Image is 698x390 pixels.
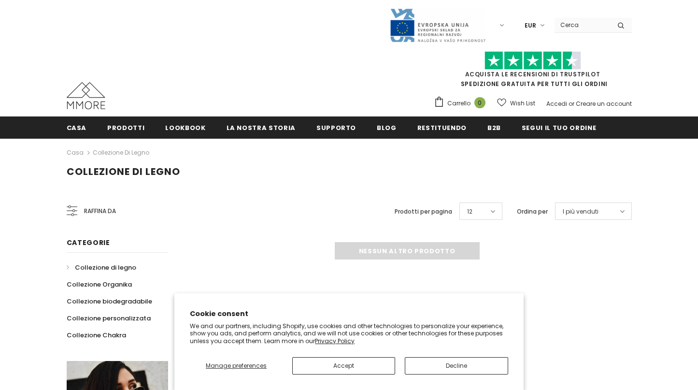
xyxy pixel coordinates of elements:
h2: Cookie consent [190,309,508,319]
a: Restituendo [417,116,467,138]
span: Blog [377,123,397,132]
span: SPEDIZIONE GRATUITA PER TUTTI GLI ORDINI [434,56,632,88]
a: Creare un account [576,100,632,108]
span: I più venduti [563,207,598,217]
span: Segui il tuo ordine [522,123,596,132]
label: Prodotti per pagina [395,207,452,217]
span: Collezione biodegradabile [67,297,152,306]
a: Collezione personalizzata [67,310,151,327]
span: Carrello [447,99,470,108]
a: Collezione di legno [67,259,136,276]
a: Collezione Organika [67,276,132,293]
img: Javni Razpis [389,8,486,43]
a: Casa [67,116,87,138]
a: Collezione di legno [93,148,149,157]
img: Casi MMORE [67,82,105,109]
p: We and our partners, including Shopify, use cookies and other technologies to personalize your ex... [190,322,508,345]
span: supporto [316,123,356,132]
a: Privacy Policy [315,337,355,345]
span: Categorie [67,238,110,247]
span: EUR [525,21,536,30]
span: Collezione Chakra [67,331,126,340]
button: Accept [292,357,395,375]
img: Fidati di Pilot Stars [484,51,581,70]
button: Decline [405,357,508,375]
span: Collezione Organika [67,280,132,289]
input: Search Site [555,18,610,32]
a: Casa [67,147,84,159]
span: Raffina da [84,206,116,217]
span: B2B [487,123,501,132]
a: Accedi [546,100,567,108]
span: Casa [67,123,87,132]
a: Acquista le recensioni di TrustPilot [465,70,600,78]
span: Collezione di legno [75,263,136,272]
a: B2B [487,116,501,138]
span: Lookbook [165,123,205,132]
a: Carrello 0 [434,96,490,111]
a: Wish List [497,95,535,112]
span: or [569,100,574,108]
a: Collezione Chakra [67,327,126,344]
span: Manage preferences [206,361,267,370]
a: La nostra storia [227,116,296,138]
a: Lookbook [165,116,205,138]
a: Blog [377,116,397,138]
span: 12 [467,207,472,217]
a: Collezione biodegradabile [67,293,152,310]
a: supporto [316,116,356,138]
span: 0 [474,97,485,108]
span: Collezione di legno [67,165,180,178]
span: Prodotti [107,123,144,132]
a: Javni Razpis [389,21,486,29]
span: Collezione personalizzata [67,314,151,323]
span: Restituendo [417,123,467,132]
span: Wish List [510,99,535,108]
button: Manage preferences [190,357,283,375]
a: Prodotti [107,116,144,138]
span: La nostra storia [227,123,296,132]
label: Ordina per [517,207,548,217]
a: Segui il tuo ordine [522,116,596,138]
